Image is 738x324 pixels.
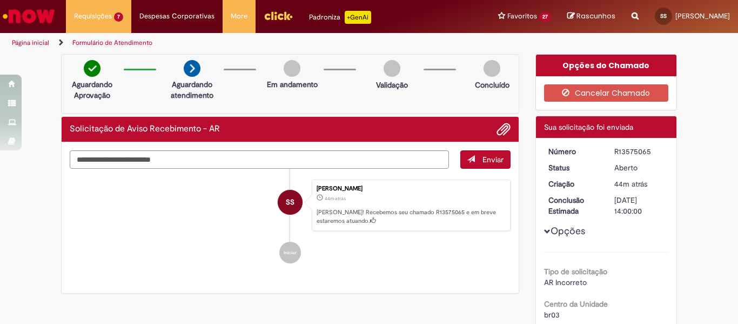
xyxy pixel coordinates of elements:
ul: Histórico de tíquete [70,169,511,275]
li: Samuel Gomes Ferreira dos Santos [70,180,511,232]
div: Opções do Chamado [536,55,677,76]
div: Aberto [614,162,665,173]
a: Rascunhos [567,11,615,22]
dt: Criação [540,178,607,189]
p: Aguardando atendimento [166,79,218,101]
span: Enviar [482,155,504,164]
b: Tipo de solicitação [544,267,607,276]
a: Formulário de Atendimento [72,38,152,47]
div: Samuel Gomes Ferreira dos Santos [278,190,303,215]
span: SS [286,189,294,215]
dt: Conclusão Estimada [540,195,607,216]
span: br03 [544,310,560,320]
dt: Status [540,162,607,173]
ul: Trilhas de página [8,33,484,53]
h2: Solicitação de Aviso Recebimento - AR Histórico de tíquete [70,124,220,134]
span: 44m atrás [325,195,346,202]
img: click_logo_yellow_360x200.png [264,8,293,24]
span: [PERSON_NAME] [675,11,730,21]
span: SS [660,12,667,19]
div: Padroniza [309,11,371,24]
button: Enviar [460,150,511,169]
dt: Número [540,146,607,157]
span: 27 [539,12,551,22]
img: img-circle-grey.png [284,60,300,77]
div: 29/09/2025 08:51:43 [614,178,665,189]
span: More [231,11,247,22]
time: 29/09/2025 08:51:43 [614,179,647,189]
button: Adicionar anexos [497,122,511,136]
img: img-circle-grey.png [384,60,400,77]
span: 44m atrás [614,179,647,189]
p: Em andamento [267,79,318,90]
span: Rascunhos [576,11,615,21]
p: +GenAi [345,11,371,24]
p: Aguardando Aprovação [66,79,118,101]
img: img-circle-grey.png [484,60,500,77]
span: Despesas Corporativas [139,11,214,22]
textarea: Digite sua mensagem aqui... [70,150,449,169]
time: 29/09/2025 08:51:43 [325,195,346,202]
div: [DATE] 14:00:00 [614,195,665,216]
span: Requisições [74,11,112,22]
span: Sua solicitação foi enviada [544,122,633,132]
button: Cancelar Chamado [544,84,669,102]
b: Centro da Unidade [544,299,608,309]
span: 7 [114,12,123,22]
a: Página inicial [12,38,49,47]
p: Concluído [475,80,509,90]
span: AR Incorreto [544,277,587,287]
div: [PERSON_NAME] [317,186,505,192]
div: R13575065 [614,146,665,157]
img: arrow-next.png [184,60,200,77]
p: Validação [376,80,408,90]
span: Favoritos [507,11,537,22]
p: [PERSON_NAME]! Recebemos seu chamado R13575065 e em breve estaremos atuando. [317,208,505,225]
img: check-circle-green.png [84,60,100,77]
img: ServiceNow [1,5,57,27]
